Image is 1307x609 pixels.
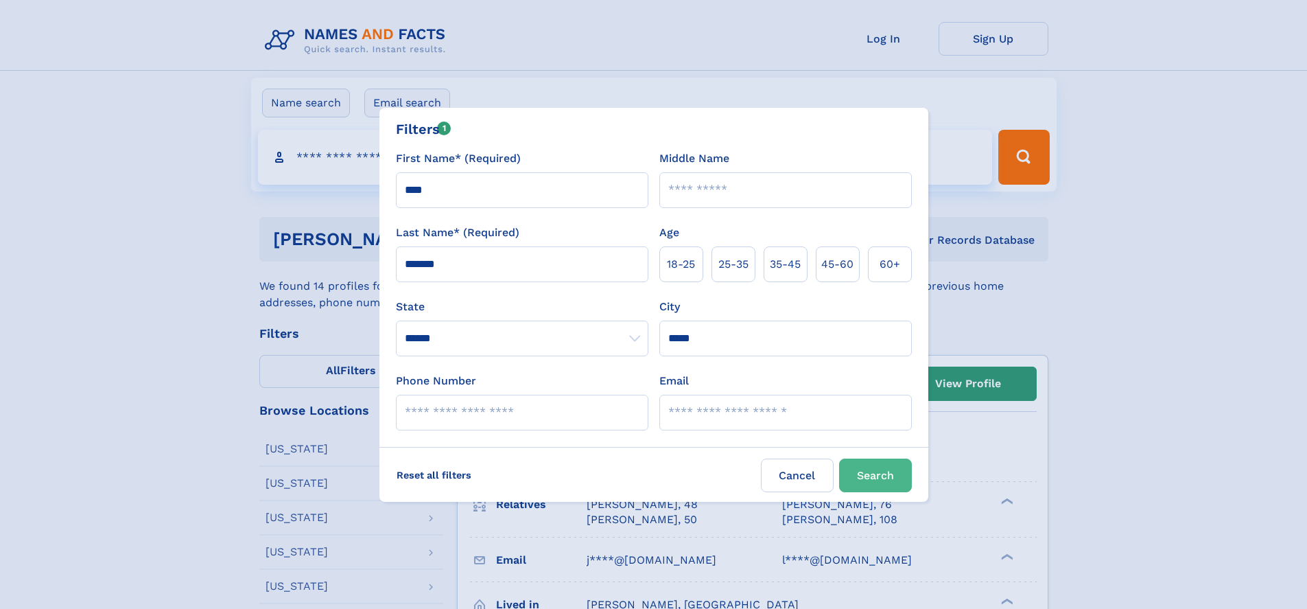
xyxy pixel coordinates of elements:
[396,225,519,241] label: Last Name* (Required)
[718,256,749,273] span: 25‑35
[396,299,648,315] label: State
[659,299,680,315] label: City
[396,119,451,139] div: Filters
[880,256,900,273] span: 60+
[761,459,834,492] label: Cancel
[388,459,480,492] label: Reset all filters
[839,459,912,492] button: Search
[396,373,476,389] label: Phone Number
[396,150,521,167] label: First Name* (Required)
[821,256,853,273] span: 45‑60
[667,256,695,273] span: 18‑25
[770,256,801,273] span: 35‑45
[659,150,729,167] label: Middle Name
[659,373,689,389] label: Email
[659,225,679,241] label: Age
